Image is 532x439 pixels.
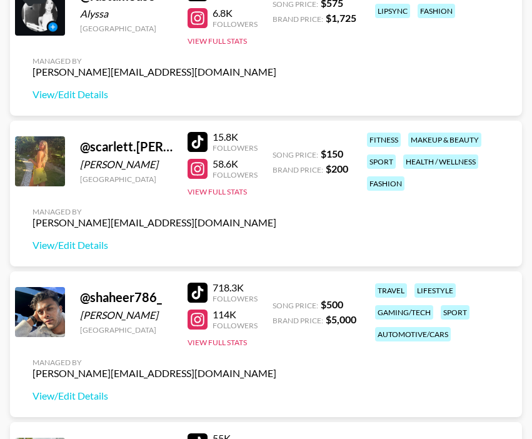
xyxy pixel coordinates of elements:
[408,133,481,147] div: makeup & beauty
[80,325,173,335] div: [GEOGRAPHIC_DATA]
[375,327,451,341] div: automotive/cars
[33,56,276,66] div: Managed By
[418,4,455,18] div: fashion
[375,4,410,18] div: lipsync
[273,316,323,325] span: Brand Price:
[273,14,323,24] span: Brand Price:
[33,207,276,216] div: Managed By
[326,313,356,325] strong: $ 5,000
[80,290,173,305] div: @ shaheer786_
[33,390,276,402] a: View/Edit Details
[321,298,343,310] strong: $ 500
[326,12,356,24] strong: $ 1,725
[414,283,456,298] div: lifestyle
[367,176,404,191] div: fashion
[273,301,318,310] span: Song Price:
[213,7,258,19] div: 6.8K
[213,321,258,330] div: Followers
[33,358,276,367] div: Managed By
[326,163,348,174] strong: $ 200
[213,143,258,153] div: Followers
[80,24,173,33] div: [GEOGRAPHIC_DATA]
[213,170,258,179] div: Followers
[441,305,469,320] div: sport
[321,148,343,159] strong: $ 150
[188,36,247,46] button: View Full Stats
[80,309,173,321] div: [PERSON_NAME]
[33,88,276,101] a: View/Edit Details
[367,154,396,169] div: sport
[213,281,258,294] div: 718.3K
[80,8,173,20] div: Alyssa
[213,308,258,321] div: 114K
[188,338,247,347] button: View Full Stats
[273,150,318,159] span: Song Price:
[213,19,258,29] div: Followers
[80,174,173,184] div: [GEOGRAPHIC_DATA]
[33,66,276,78] div: [PERSON_NAME][EMAIL_ADDRESS][DOMAIN_NAME]
[375,305,433,320] div: gaming/tech
[213,158,258,170] div: 58.6K
[80,139,173,154] div: @ scarlett.[PERSON_NAME]
[80,158,173,171] div: [PERSON_NAME]
[213,294,258,303] div: Followers
[375,283,407,298] div: travel
[33,216,276,229] div: [PERSON_NAME][EMAIL_ADDRESS][DOMAIN_NAME]
[403,154,478,169] div: health / wellness
[188,187,247,196] button: View Full Stats
[367,133,401,147] div: fitness
[213,131,258,143] div: 15.8K
[33,239,276,251] a: View/Edit Details
[273,165,323,174] span: Brand Price:
[33,367,276,380] div: [PERSON_NAME][EMAIL_ADDRESS][DOMAIN_NAME]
